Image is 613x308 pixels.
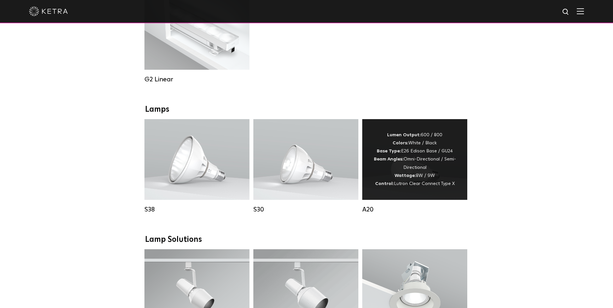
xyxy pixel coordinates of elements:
[144,206,249,213] div: S38
[253,206,358,213] div: S30
[375,181,394,186] strong: Control:
[144,119,249,213] a: S38 Lumen Output:1100Colors:White / BlackBase Type:E26 Edison Base / GU24Beam Angles:10° / 25° / ...
[145,235,468,244] div: Lamp Solutions
[395,173,416,178] strong: Wattage:
[145,105,468,114] div: Lamps
[144,76,249,83] div: G2 Linear
[362,206,467,213] div: A20
[577,8,584,14] img: Hamburger%20Nav.svg
[387,133,421,137] strong: Lumen Output:
[374,157,404,161] strong: Beam Angles:
[394,181,455,186] span: Lutron Clear Connect Type X
[377,149,401,153] strong: Base Type:
[362,119,467,213] a: A20 Lumen Output:600 / 800Colors:White / BlackBase Type:E26 Edison Base / GU24Beam Angles:Omni-Di...
[393,141,408,145] strong: Colors:
[253,119,358,213] a: S30 Lumen Output:1100Colors:White / BlackBase Type:E26 Edison Base / GU24Beam Angles:15° / 25° / ...
[562,8,570,16] img: search icon
[372,131,458,188] div: 600 / 800 White / Black E26 Edison Base / GU24 Omni-Directional / Semi-Directional 8W / 9W
[29,6,68,16] img: ketra-logo-2019-white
